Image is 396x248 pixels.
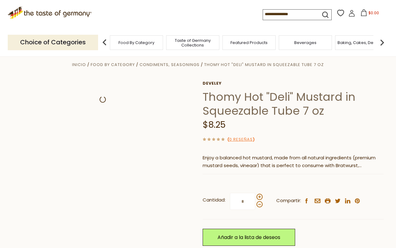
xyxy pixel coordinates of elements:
[8,35,98,50] p: Choice of Categories
[204,62,324,68] a: Thomy Hot "Deli" Mustard in Squeezable Tube 7 oz
[140,62,200,68] a: Condiments, Seasonings
[168,38,217,47] a: Taste of Germany Collections
[294,40,316,45] a: Beverages
[203,229,295,246] a: Añadir a la lista de deseos
[230,193,255,210] input: Cantidad:
[368,10,379,15] span: $0.00
[203,119,226,131] span: $8.25
[356,9,383,19] button: $0.00
[276,197,301,205] span: Compartir:
[91,62,135,68] a: Food By Category
[376,36,388,49] img: next arrow
[338,40,385,45] a: Baking, Cakes, Desserts
[72,62,86,68] a: Inicio
[98,36,111,49] img: previous arrow
[118,40,154,45] a: Food By Category
[229,136,253,143] a: 0 reseñas
[203,90,384,118] h1: Thomy Hot "Deli" Mustard in Squeezable Tube 7 oz
[203,196,226,204] strong: Cantidad:
[203,81,384,86] a: Develey
[227,136,255,142] span: ( )
[230,40,268,45] a: Featured Products
[203,154,384,170] p: Enjoy a balanced hot mustard, made from all natural ingredients (premium mustard seeds, vinegar) ...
